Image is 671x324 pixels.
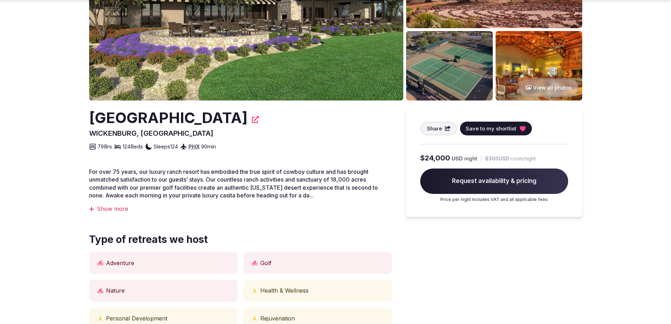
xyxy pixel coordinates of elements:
[480,154,482,162] div: |
[188,143,200,150] a: PHX
[420,169,568,194] span: Request availability & pricing
[420,197,568,203] p: Price per night includes VAT and all applicable fees
[123,143,143,150] span: 124 Beds
[252,260,257,266] button: Active icon tooltip
[201,143,216,150] span: 90 min
[89,233,392,246] span: Type of retreats we host
[518,78,579,97] button: View all photos
[452,155,463,162] span: USD
[496,31,582,100] img: Venue gallery photo
[511,155,536,162] span: room/night
[89,108,248,128] h2: [GEOGRAPHIC_DATA]
[98,288,103,294] button: Active icon tooltip
[464,155,477,162] span: night
[485,155,509,162] span: $300 USD
[89,205,392,213] div: Show more
[89,168,378,199] span: For over 75 years, our luxury ranch resort has embodied the true spirit of cowboy culture and has...
[98,143,112,150] span: 79 Brs
[98,316,103,321] button: Physical and mental health icon tooltip
[98,260,103,266] button: Active icon tooltip
[89,129,213,137] span: WICKENBURG, [GEOGRAPHIC_DATA]
[460,122,532,135] button: Save to my shortlist
[420,153,450,163] span: $24,000
[252,316,257,321] button: Physical and mental health icon tooltip
[406,31,493,100] img: Venue gallery photo
[154,143,178,150] span: Sleeps 124
[427,125,442,132] span: Share
[466,125,516,132] span: Save to my shortlist
[252,288,257,294] button: Physical and mental health icon tooltip
[420,122,458,135] button: Share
